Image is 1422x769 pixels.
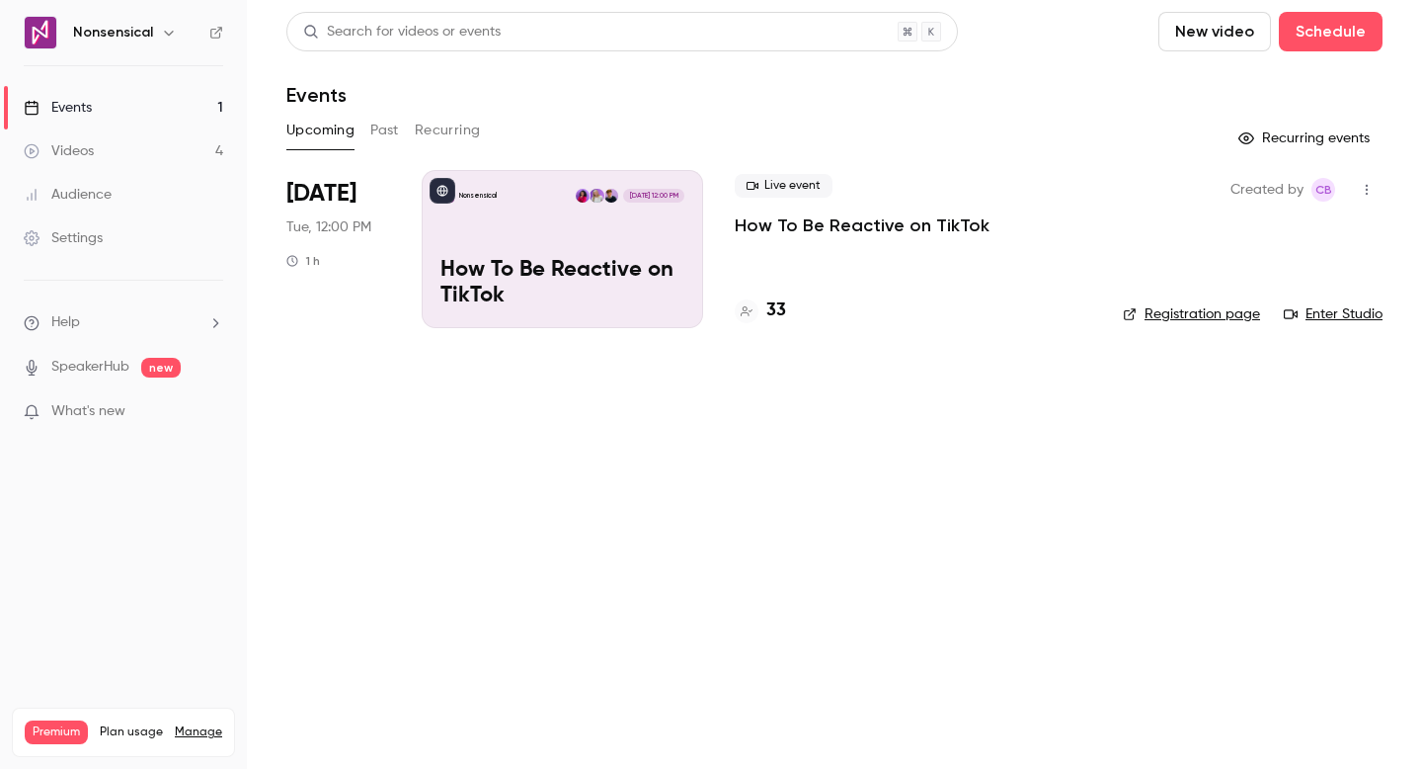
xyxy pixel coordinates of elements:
[286,115,355,146] button: Upcoming
[24,185,112,205] div: Audience
[1229,123,1382,154] button: Recurring events
[1315,178,1332,202] span: CB
[286,170,390,328] div: Sep 16 Tue, 12:00 PM (Europe/London)
[440,258,684,309] p: How To Be Reactive on TikTok
[735,214,989,237] a: How To Be Reactive on TikTok
[370,115,399,146] button: Past
[24,141,94,161] div: Videos
[24,228,103,248] div: Settings
[141,358,181,378] span: new
[100,725,163,740] span: Plan usage
[286,217,371,237] span: Tue, 12:00 PM
[286,178,356,210] span: [DATE]
[576,189,590,203] img: Melina Lee
[459,191,497,201] p: Nonsensical
[51,312,80,333] span: Help
[1158,12,1271,51] button: New video
[286,83,347,107] h1: Events
[735,174,832,198] span: Live event
[51,401,125,422] span: What's new
[199,403,223,421] iframe: Noticeable Trigger
[766,298,786,324] h4: 33
[24,98,92,118] div: Events
[175,725,222,740] a: Manage
[1230,178,1303,202] span: Created by
[25,721,88,744] span: Premium
[25,17,56,48] img: Nonsensical
[1123,304,1260,324] a: Registration page
[415,115,481,146] button: Recurring
[286,253,320,269] div: 1 h
[590,189,603,203] img: Chloe Belchamber
[51,357,129,378] a: SpeakerHub
[623,189,683,203] span: [DATE] 12:00 PM
[735,298,786,324] a: 33
[303,22,501,43] div: Search for videos or events
[604,189,618,203] img: Declan Shinnick
[422,170,703,328] a: How To Be Reactive on TikTokNonsensicalDeclan ShinnickChloe BelchamberMelina Lee[DATE] 12:00 PMHo...
[73,23,153,43] h6: Nonsensical
[1284,304,1382,324] a: Enter Studio
[24,312,223,333] li: help-dropdown-opener
[1279,12,1382,51] button: Schedule
[1311,178,1335,202] span: Cristina Bertagna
